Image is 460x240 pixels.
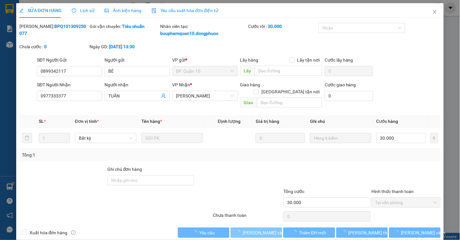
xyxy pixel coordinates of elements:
[105,81,170,88] div: Người nhận
[432,9,437,14] span: close
[107,167,142,172] label: Ghi chú đơn hàng
[141,133,203,143] input: VD: Bàn, Ghế
[240,82,260,87] span: Giao hàng
[283,228,335,238] button: Thêm ĐH mới
[376,119,398,124] span: Cước hàng
[152,8,219,13] span: Yêu cầu xuất hóa đơn điện tử
[259,88,322,95] span: [GEOGRAPHIC_DATA] tận nơi
[292,230,299,235] span: loading
[308,115,374,128] th: Ghi chú
[19,23,89,37] div: [PERSON_NAME]:
[255,66,322,76] input: Dọc đường
[19,8,24,13] span: edit
[176,66,234,76] span: BP. Quận 10
[79,133,132,143] span: Bất kỳ
[172,57,238,63] div: VP gửi
[401,229,446,236] span: [PERSON_NAME] và In
[178,228,229,238] button: Yêu cầu
[22,151,178,158] div: Tổng: 1
[240,66,255,76] span: Lấy
[231,228,282,238] button: [PERSON_NAME] và Giao hàng
[240,57,259,63] span: Lấy hàng
[199,229,215,236] span: Yêu cầu
[72,8,94,13] span: Lịch sử
[19,8,62,13] span: SỬA ĐƠN HÀNG
[109,44,135,49] b: [DATE] 13:30
[348,229,399,236] span: [PERSON_NAME] thay đổi
[107,175,194,185] input: Ghi chú đơn hàng
[240,97,257,108] span: Giao
[122,24,145,29] b: Tiêu chuẩn
[90,43,159,50] div: Ngày GD:
[172,82,190,87] span: VP Nhận
[431,133,438,143] button: plus
[161,93,166,98] span: user-add
[325,82,356,87] label: Cước giao hàng
[325,91,373,101] input: Cước giao hàng
[257,97,322,108] input: Dọc đường
[336,228,388,238] button: [PERSON_NAME] thay đổi
[44,44,47,49] b: 0
[75,119,99,124] span: Đơn vị tính
[37,57,102,63] div: SĐT Người Gửi
[105,8,109,13] span: picture
[394,230,401,235] span: loading
[160,23,247,37] div: Nhân viên tạo:
[27,229,70,236] span: Xuất hóa đơn hàng
[372,189,414,194] label: Hình thức thanh toán
[325,57,353,63] label: Cước lấy hàng
[22,133,32,143] button: delete
[105,57,170,63] div: Người gửi
[426,3,444,21] button: Close
[236,230,243,235] span: loading
[160,31,218,36] b: buuphamquan10.dongphuoc
[71,230,76,235] span: info-circle
[105,8,141,13] span: Ảnh kiện hàng
[192,230,199,235] span: loading
[310,133,371,143] input: Ghi Chú
[325,66,373,76] input: Cước lấy hàng
[90,23,159,30] div: Gói vận chuyển:
[243,229,304,236] span: [PERSON_NAME] và Giao hàng
[37,81,102,88] div: SĐT Người Nhận
[176,91,234,101] span: Hòa Thành
[248,23,317,30] div: Cước rồi :
[342,230,348,235] span: loading
[256,119,279,124] span: Giá trị hàng
[256,133,305,143] input: 0
[375,198,437,207] span: Tại văn phòng
[294,57,322,63] span: Lấy tận nơi
[19,43,89,50] div: Chưa cước :
[39,119,44,124] span: SL
[283,189,304,194] span: Tổng cước
[268,24,282,29] b: 30.000
[218,119,240,124] span: Định lượng
[152,8,157,13] img: icon
[389,228,441,238] button: [PERSON_NAME] và In
[299,229,326,236] span: Thêm ĐH mới
[141,119,162,124] span: Tên hàng
[72,8,76,13] span: clock-circle
[213,212,283,223] div: Chưa thanh toán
